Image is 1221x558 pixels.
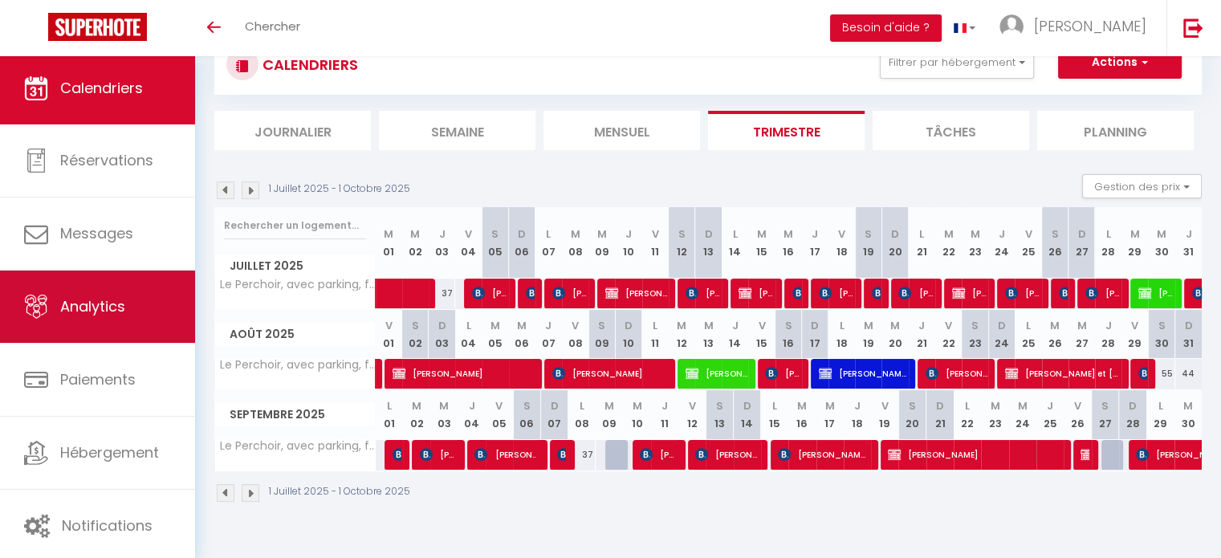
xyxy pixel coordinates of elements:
[825,398,835,413] abbr: M
[376,207,402,279] th: 01
[518,226,526,242] abbr: D
[1138,358,1147,389] span: Dzakos [PERSON_NAME]
[838,226,845,242] abbr: V
[783,226,793,242] abbr: M
[881,310,908,359] th: 20
[840,318,845,333] abbr: L
[439,398,449,413] abbr: M
[1183,398,1193,413] abbr: M
[60,78,143,98] span: Calendriers
[816,390,844,439] th: 17
[828,207,855,279] th: 18
[988,207,1015,279] th: 24
[962,310,988,359] th: 23
[1015,207,1041,279] th: 25
[661,398,668,413] abbr: J
[1146,390,1174,439] th: 29
[269,181,410,197] p: 1 Juillet 2025 - 1 Octobre 2025
[891,226,899,242] abbr: D
[954,390,981,439] th: 22
[410,226,420,242] abbr: M
[218,279,378,291] span: Le Perchoir, avec parking, face aux Thermes
[376,310,402,359] th: 01
[1068,207,1095,279] th: 27
[412,318,419,333] abbr: S
[642,310,669,359] th: 11
[844,390,871,439] th: 18
[625,318,633,333] abbr: D
[1129,398,1137,413] abbr: D
[909,310,935,359] th: 21
[486,390,513,439] th: 05
[1148,310,1174,359] th: 30
[552,278,588,308] span: [PERSON_NAME]
[640,439,675,470] span: [PERSON_NAME]
[466,318,471,333] abbr: L
[455,207,482,279] th: 04
[678,390,706,439] th: 12
[552,358,667,389] span: [PERSON_NAME]
[588,310,615,359] th: 09
[1131,318,1138,333] abbr: V
[1183,18,1203,38] img: logout
[60,442,159,462] span: Hébergement
[546,226,551,242] abbr: L
[757,226,767,242] abbr: M
[926,390,954,439] th: 21
[981,390,1008,439] th: 23
[269,484,410,499] p: 1 Juillet 2025 - 1 Octobre 2025
[761,390,788,439] th: 15
[999,14,1024,39] img: ...
[48,13,147,41] img: Super Booking
[792,278,801,308] span: [PERSON_NAME]
[909,207,935,279] th: 21
[598,318,605,333] abbr: S
[971,226,980,242] abbr: M
[819,358,907,389] span: [PERSON_NAME]
[517,318,527,333] abbr: M
[588,207,615,279] th: 09
[935,207,962,279] th: 22
[991,398,1000,413] abbr: M
[1130,226,1140,242] abbr: M
[1037,111,1194,150] li: Planning
[678,226,686,242] abbr: S
[1174,390,1202,439] th: 30
[1018,398,1028,413] abbr: M
[509,207,535,279] th: 06
[1175,359,1202,389] div: 44
[596,390,623,439] th: 09
[898,390,926,439] th: 20
[1052,226,1059,242] abbr: S
[543,111,700,150] li: Mensuel
[215,255,375,278] span: Juillet 2025
[1185,318,1193,333] abbr: D
[812,226,818,242] abbr: J
[945,318,952,333] abbr: V
[1050,318,1060,333] abbr: M
[562,310,588,359] th: 08
[623,390,650,439] th: 10
[1085,278,1121,308] span: [PERSON_NAME]
[1121,310,1148,359] th: 29
[1077,318,1086,333] abbr: M
[880,47,1034,79] button: Filtrer par hébergement
[258,47,358,83] h3: CALENDRIERS
[1095,310,1121,359] th: 28
[669,207,695,279] th: 12
[60,223,133,243] span: Messages
[393,358,534,389] span: [PERSON_NAME]
[605,278,667,308] span: [PERSON_NAME]
[909,398,916,413] abbr: S
[1042,207,1068,279] th: 26
[919,226,924,242] abbr: L
[1148,359,1174,389] div: 55
[1138,278,1174,308] span: [PERSON_NAME] [PERSON_NAME]
[526,278,535,308] span: [PERSON_NAME]
[1047,398,1053,413] abbr: J
[60,369,136,389] span: Paiements
[557,439,566,470] span: [PERSON_NAME]
[1092,390,1119,439] th: 27
[642,207,669,279] th: 11
[652,226,659,242] abbr: V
